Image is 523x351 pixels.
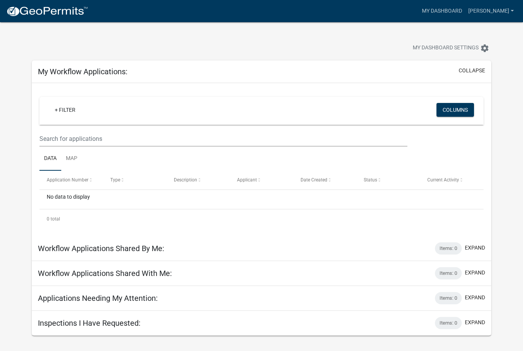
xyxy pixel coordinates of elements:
[166,171,230,189] datatable-header-cell: Description
[465,244,485,252] button: expand
[39,131,407,147] input: Search for applications
[465,294,485,302] button: expand
[435,317,462,329] div: Items: 0
[49,103,82,117] a: + Filter
[39,147,61,171] a: Data
[465,318,485,327] button: expand
[435,267,462,279] div: Items: 0
[103,171,167,189] datatable-header-cell: Type
[407,41,495,56] button: My Dashboard Settingssettings
[38,269,172,278] h5: Workflow Applications Shared With Me:
[435,242,462,255] div: Items: 0
[38,294,158,303] h5: Applications Needing My Attention:
[356,171,420,189] datatable-header-cell: Status
[465,269,485,277] button: expand
[39,209,483,229] div: 0 total
[465,4,517,18] a: [PERSON_NAME]
[419,4,465,18] a: My Dashboard
[413,44,479,53] span: My Dashboard Settings
[110,177,120,183] span: Type
[47,177,88,183] span: Application Number
[38,244,164,253] h5: Workflow Applications Shared By Me:
[174,177,197,183] span: Description
[364,177,377,183] span: Status
[38,67,127,76] h5: My Workflow Applications:
[230,171,293,189] datatable-header-cell: Applicant
[237,177,257,183] span: Applicant
[420,171,484,189] datatable-header-cell: Current Activity
[427,177,459,183] span: Current Activity
[61,147,82,171] a: Map
[39,171,103,189] datatable-header-cell: Application Number
[436,103,474,117] button: Columns
[480,44,489,53] i: settings
[39,190,483,209] div: No data to display
[293,171,357,189] datatable-header-cell: Date Created
[38,318,141,328] h5: Inspections I Have Requested:
[301,177,327,183] span: Date Created
[32,83,491,236] div: collapse
[459,67,485,75] button: collapse
[435,292,462,304] div: Items: 0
